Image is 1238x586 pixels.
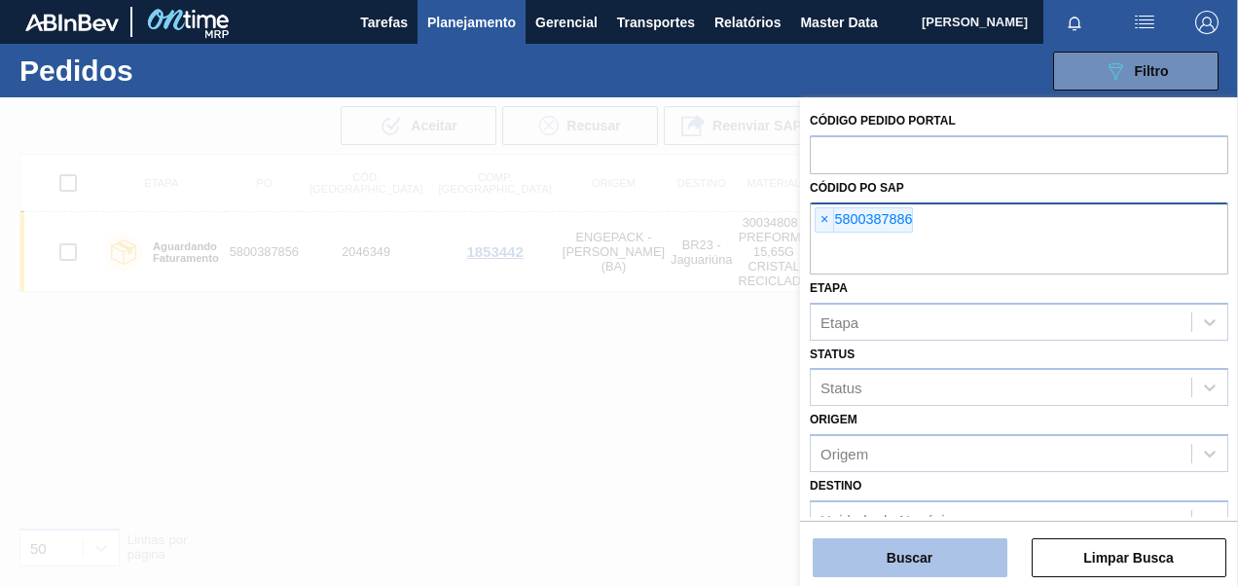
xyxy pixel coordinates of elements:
button: Notificações [1043,9,1106,36]
div: Status [820,380,862,396]
div: Unidade de Negócio [820,511,953,528]
label: Origem [810,413,857,426]
span: Filtro [1135,63,1169,79]
span: Gerencial [535,11,598,34]
img: userActions [1133,11,1156,34]
label: Código Pedido Portal [810,114,956,128]
img: Logout [1195,11,1219,34]
button: Filtro [1053,52,1219,91]
h1: Pedidos [19,59,288,82]
label: Destino [810,479,861,493]
label: Etapa [810,281,848,295]
div: Origem [820,446,868,462]
span: Transportes [617,11,695,34]
div: Etapa [820,313,858,330]
span: Tarefas [360,11,408,34]
img: TNhmsLtSVTkK8tSr43FrP2fwEKptu5GPRR3wAAAABJRU5ErkJggg== [25,14,119,31]
span: Planejamento [427,11,516,34]
label: Códido PO SAP [810,181,904,195]
span: × [816,208,834,232]
span: Master Data [800,11,877,34]
div: 5800387886 [815,207,913,233]
span: Relatórios [714,11,781,34]
label: Status [810,348,855,361]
